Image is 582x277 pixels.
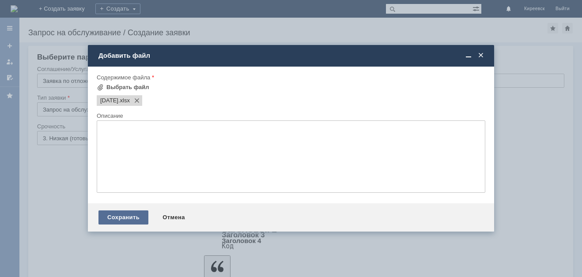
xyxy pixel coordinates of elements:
[98,52,485,60] div: Добавить файл
[464,52,473,60] span: Свернуть (Ctrl + M)
[476,52,485,60] span: Закрыть
[97,75,484,80] div: Содержимое файла
[118,97,130,104] span: 27.08.2025.xlsx
[106,84,149,91] div: Выбрать файл
[4,4,129,18] div: Добрый вечер. Прошу удалить отложенные чеки от [DATE]
[100,97,118,104] span: 27.08.2025.xlsx
[97,113,484,119] div: Описание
